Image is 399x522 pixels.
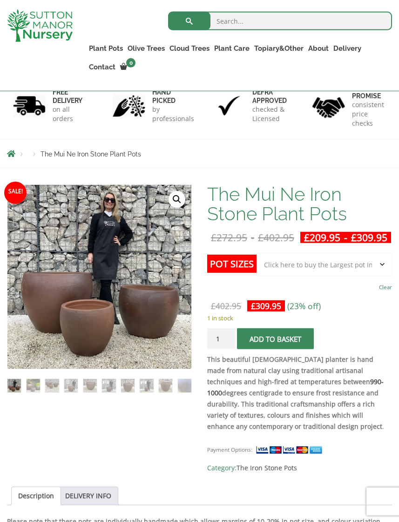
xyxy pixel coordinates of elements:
button: Add to basket [237,328,314,349]
span: 0 [126,58,135,68]
img: The Mui Ne Iron Stone Plant Pots - Image 8 [140,379,153,393]
small: Payment Options: [207,446,252,453]
img: payment supported [256,445,325,455]
img: The Mui Ne Iron Stone Plant Pots - Image 5 [83,379,97,393]
a: Olive Trees [125,42,167,55]
p: . [207,354,392,432]
a: About [306,42,331,55]
a: Delivery [331,42,364,55]
img: 1.jpg [13,94,46,118]
a: Plant Pots [87,42,125,55]
strong: This beautiful [DEMOGRAPHIC_DATA] planter is hand made from natural clay using traditional artisa... [207,355,384,431]
span: £ [258,231,264,244]
p: 1 in stock [207,312,392,324]
nav: Breadcrumbs [7,150,392,157]
p: on all orders [53,105,87,123]
p: checked & Licensed [252,105,287,123]
a: View full-screen image gallery [169,191,185,208]
span: Category: [207,462,392,474]
span: £ [211,231,216,244]
span: £ [351,231,357,244]
label: Pot Sizes [207,255,257,273]
del: - [207,232,298,243]
a: Description [18,487,54,505]
a: Contact [87,61,118,74]
a: Clear options [379,281,392,294]
span: £ [304,231,310,244]
input: Search... [168,12,392,30]
img: The Mui Ne Iron Stone Plant Pots - Image 2 [27,379,40,393]
a: DELIVERY INFO [65,487,111,505]
bdi: 209.95 [304,231,340,244]
h6: Defra approved [252,88,287,105]
bdi: 402.95 [211,300,241,312]
h6: Price promise [352,83,386,100]
p: by professionals [152,105,194,123]
img: The Mui Ne Iron Stone Plant Pots [7,379,21,393]
h6: FREE DELIVERY [53,88,87,105]
img: The Mui Ne Iron Stone Plant Pots - Image 9 [159,379,172,393]
a: The Iron Stone Pots [237,463,297,472]
bdi: 402.95 [258,231,294,244]
img: 4.jpg [312,91,345,120]
img: The Mui Ne Iron Stone Plant Pots - Image 7 [121,379,135,393]
span: £ [211,300,216,312]
img: The Mui Ne Iron Stone Plant Pots - Image 10 [178,379,191,393]
input: Product quantity [207,328,235,349]
bdi: 309.95 [251,300,281,312]
span: (23% off) [287,300,321,312]
bdi: 272.95 [211,231,247,244]
a: Cloud Trees [167,42,212,55]
h6: hand picked [152,88,194,105]
span: Sale! [4,182,27,204]
span: £ [251,300,256,312]
bdi: 309.95 [351,231,387,244]
a: 0 [118,61,138,74]
img: 3.jpg [213,94,245,118]
img: 2.jpg [113,94,145,118]
p: consistent price checks [352,100,386,128]
img: The Mui Ne Iron Stone Plant Pots - Image 4 [64,379,78,393]
h1: The Mui Ne Iron Stone Plant Pots [207,184,392,224]
ins: - [300,232,391,243]
a: Topiary&Other [252,42,306,55]
img: The Mui Ne Iron Stone Plant Pots - Image 3 [45,379,59,393]
img: logo [7,9,73,42]
img: The Mui Ne Iron Stone Plant Pots - Image 6 [102,379,115,393]
a: Plant Care [212,42,252,55]
span: The Mui Ne Iron Stone Plant Pots [41,150,141,158]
